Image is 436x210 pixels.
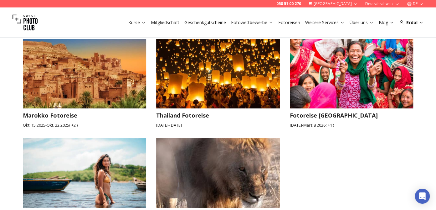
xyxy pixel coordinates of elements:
[23,111,146,120] h3: Marokko Fotoreise
[23,39,146,128] a: Marokko FotoreiseMarokko FotoreiseOkt. 15 2025-Okt. 22 2025( +2 )
[23,138,146,208] img: Brasilien Fotografie Tour
[184,19,226,26] a: Geschenkgutscheine
[290,39,413,128] a: Fotoreise NepalFotoreise [GEOGRAPHIC_DATA][DATE]-März 8 2026( +1 )
[290,122,413,128] small: [DATE] - März 8 2026 ( + 1 )
[156,111,280,120] h3: Thailand Fotoreise
[305,19,345,26] a: Weitere Services
[284,35,419,112] img: Fotoreise Nepal
[148,18,182,27] button: Mitgliedschaft
[399,19,423,26] div: Erdal
[415,189,430,204] div: Open Intercom Messenger
[379,19,394,26] a: Blog
[156,39,280,128] a: Thailand FotoreiseThailand Fotoreise[DATE]-[DATE]
[278,19,300,26] a: Fotoreisen
[303,18,347,27] button: Weitere Services
[228,18,276,27] button: Fotowettbewerbe
[290,111,413,120] h3: Fotoreise [GEOGRAPHIC_DATA]
[376,18,397,27] button: Blog
[150,35,286,112] img: Thailand Fotoreise
[17,35,152,112] img: Marokko Fotoreise
[347,18,376,27] button: Über uns
[276,1,301,6] a: 058 51 00 270
[182,18,228,27] button: Geschenkgutscheine
[156,122,280,128] small: [DATE] - [DATE]
[151,19,179,26] a: Mitgliedschaft
[128,19,146,26] a: Kurse
[23,122,146,128] small: Okt. 15 2025 - Okt. 22 2025 ( + 2 )
[276,18,303,27] button: Fotoreisen
[231,19,273,26] a: Fotowettbewerbe
[13,10,38,35] img: Swiss photo club
[126,18,148,27] button: Kurse
[350,19,374,26] a: Über uns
